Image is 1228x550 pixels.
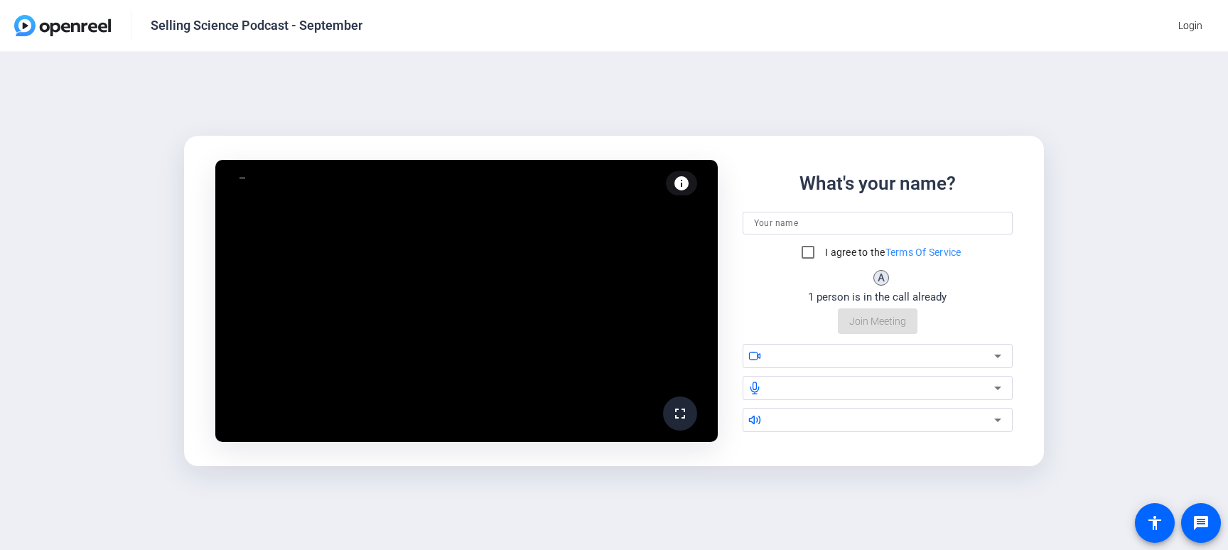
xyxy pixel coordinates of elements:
[799,170,956,198] div: What's your name?
[754,215,1002,232] input: Your name
[1146,514,1163,532] mat-icon: accessibility
[673,175,690,192] mat-icon: info
[1192,514,1210,532] mat-icon: message
[873,270,889,286] div: A
[672,405,689,422] mat-icon: fullscreen
[885,247,962,258] a: Terms Of Service
[151,17,362,34] div: Selling Science Podcast - September
[14,15,111,36] img: OpenReel logo
[808,289,947,306] div: 1 person is in the call already
[822,245,962,259] label: I agree to the
[1178,18,1202,33] span: Login
[1167,13,1214,38] button: Login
